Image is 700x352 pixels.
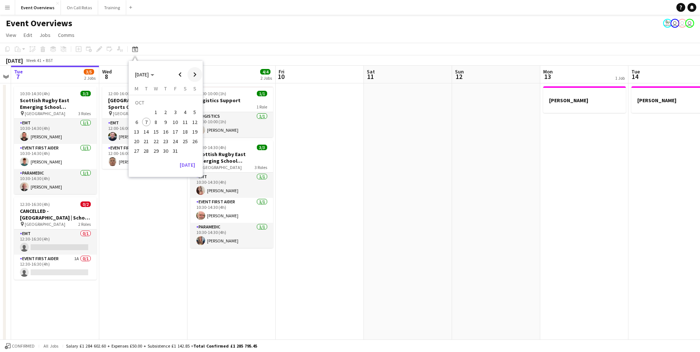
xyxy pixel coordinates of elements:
[181,127,190,136] span: 18
[78,111,91,116] span: 3 Roles
[255,165,267,170] span: 3 Roles
[20,201,50,207] span: 12:30-16:30 (4h)
[141,137,151,146] button: 21-10-2025
[14,97,97,110] h3: Scottish Rugby East Emerging School Championships | Newbattle
[142,118,151,127] span: 7
[24,58,43,63] span: Week 41
[190,107,200,117] button: 05-10-2025
[132,137,141,146] span: 20
[171,108,180,117] span: 3
[141,127,151,137] button: 14-10-2025
[260,69,270,75] span: 4/4
[15,0,61,15] button: Event Overviews
[170,146,180,156] button: 31-10-2025
[142,147,151,156] span: 28
[180,127,190,137] button: 18-10-2025
[132,137,141,146] button: 20-10-2025
[161,137,170,146] button: 23-10-2025
[6,18,72,29] h1: Event Overviews
[174,85,177,92] span: F
[132,127,141,136] span: 13
[190,127,200,137] button: 19-10-2025
[615,75,625,81] div: 1 Job
[132,118,141,127] span: 6
[14,86,97,194] app-job-card: 10:30-14:30 (4h)3/3Scottish Rugby East Emerging School Championships | Newbattle [GEOGRAPHIC_DATA...
[161,117,170,127] button: 09-10-2025
[180,137,190,146] button: 25-10-2025
[151,117,161,127] button: 08-10-2025
[14,119,97,144] app-card-role: EMT1/110:30-14:30 (4h)[PERSON_NAME]
[21,30,35,40] a: Edit
[180,107,190,117] button: 04-10-2025
[190,112,273,137] app-card-role: Logistics1/109:00-10:00 (1h)[PERSON_NAME]
[190,137,200,146] button: 26-10-2025
[161,147,170,156] span: 30
[187,67,202,82] button: Next month
[132,98,200,107] td: OCT
[25,111,65,116] span: [GEOGRAPHIC_DATA]
[132,127,141,137] button: 13-10-2025
[151,146,161,156] button: 29-10-2025
[13,72,23,81] span: 7
[196,91,226,96] span: 09:00-10:00 (1h)
[14,197,97,280] div: 12:30-16:30 (4h)0/2CANCELLED - [GEOGRAPHIC_DATA] | School Sports Cover [GEOGRAPHIC_DATA]2 RolesEM...
[152,118,161,127] span: 8
[543,86,626,113] app-job-card: [PERSON_NAME]
[201,165,242,170] span: [GEOGRAPHIC_DATA]
[277,72,285,81] span: 10
[102,68,112,75] span: Wed
[135,71,149,78] span: [DATE]
[177,159,198,171] button: [DATE]
[670,19,679,28] app-user-avatar: Operations Team
[102,97,185,110] h3: [GEOGRAPHIC_DATA] | School Sports Cover
[543,68,553,75] span: Mon
[173,67,187,82] button: Previous month
[61,0,98,15] button: On Call Rotas
[161,108,170,117] span: 2
[3,30,19,40] a: View
[171,147,180,156] span: 31
[161,127,170,137] button: 16-10-2025
[42,343,60,349] span: All jobs
[161,127,170,136] span: 16
[132,146,141,156] button: 27-10-2025
[6,32,16,38] span: View
[170,137,180,146] button: 24-10-2025
[151,137,161,146] button: 22-10-2025
[193,343,257,349] span: Total Confirmed £1 285 795.45
[135,85,138,92] span: M
[80,91,91,96] span: 3/3
[84,69,94,75] span: 3/5
[142,137,151,146] span: 21
[14,144,97,169] app-card-role: Event First Aider1/110:30-14:30 (4h)[PERSON_NAME]
[161,146,170,156] button: 30-10-2025
[454,72,464,81] span: 12
[14,169,97,194] app-card-role: Paramedic1/110:30-14:30 (4h)[PERSON_NAME]
[46,58,53,63] div: BST
[98,0,126,15] button: Training
[367,68,375,75] span: Sat
[257,91,267,96] span: 1/1
[39,32,51,38] span: Jobs
[190,86,273,137] app-job-card: 09:00-10:00 (1h)1/1Logistics Support1 RoleLogistics1/109:00-10:00 (1h)[PERSON_NAME]
[151,127,161,137] button: 15-10-2025
[20,91,50,96] span: 10:30-14:30 (4h)
[543,97,626,104] h3: [PERSON_NAME]
[190,140,273,248] app-job-card: 10:30-14:30 (4h)3/3Scottish Rugby East Emerging School Championships | [GEOGRAPHIC_DATA] [GEOGRAP...
[542,72,553,81] span: 13
[4,342,36,350] button: Confirmed
[685,19,694,28] app-user-avatar: Operations Team
[12,344,35,349] span: Confirmed
[102,86,185,169] div: 12:00-16:00 (4h)2/2[GEOGRAPHIC_DATA] | School Sports Cover [GEOGRAPHIC_DATA]2 RolesEMT1/112:00-16...
[190,198,273,223] app-card-role: Event First Aider1/110:30-14:30 (4h)[PERSON_NAME]
[171,137,180,146] span: 24
[190,118,199,127] span: 12
[55,30,77,40] a: Comms
[102,144,185,169] app-card-role: Event First Aider1/112:00-16:00 (4h)[PERSON_NAME]
[152,137,161,146] span: 22
[6,57,23,64] div: [DATE]
[631,68,640,75] span: Tue
[132,68,157,81] button: Choose month and year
